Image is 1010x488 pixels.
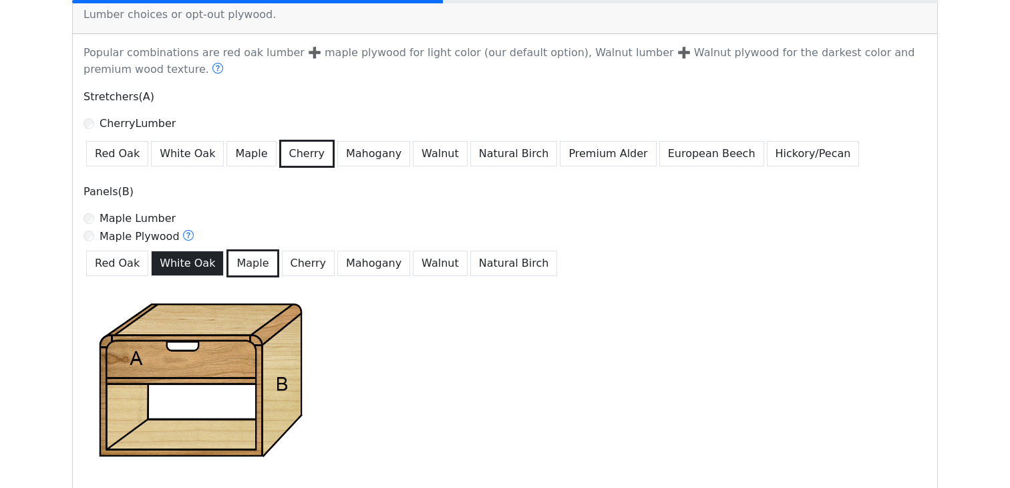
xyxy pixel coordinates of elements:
[86,141,148,166] button: Red Oak
[212,61,224,78] button: Do people pick a different wood?
[182,228,194,245] button: Maple Plywood
[83,185,134,198] span: Panels(B)
[83,90,154,103] span: Stretchers(A)
[83,7,927,23] div: Lumber choices or opt-out plywood.
[75,45,935,78] p: Popular combinations are red oak lumber ➕ maple plywood for light color (our default option), Wal...
[767,141,860,166] button: Hickory/Pecan
[100,228,194,245] label: Maple Plywood
[83,293,317,465] img: Structure example - Stretchers(A)
[151,141,224,166] button: White Oak
[151,251,224,276] button: White Oak
[560,141,656,166] button: Premium Alder
[226,141,276,166] button: Maple
[413,141,468,166] button: Walnut
[659,141,764,166] button: European Beech
[470,251,558,276] button: Natural Birch
[100,116,176,132] label: Cherry Lumber
[413,251,468,276] button: Walnut
[282,251,335,276] button: Cherry
[337,141,410,166] button: Mahogany
[279,140,335,168] button: Cherry
[470,141,558,166] button: Natural Birch
[337,251,410,276] button: Mahogany
[226,249,279,277] button: Maple
[86,251,148,276] button: Red Oak
[100,211,176,227] label: Maple Lumber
